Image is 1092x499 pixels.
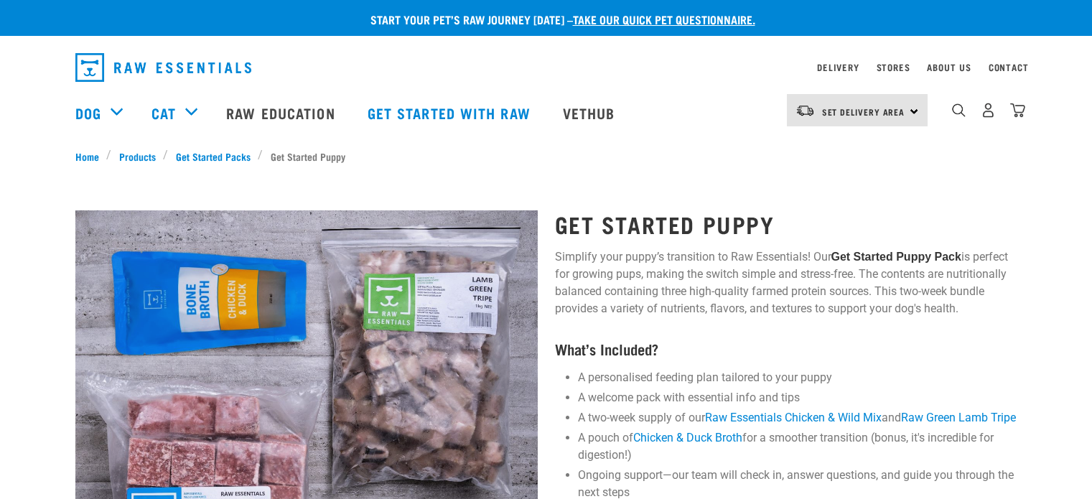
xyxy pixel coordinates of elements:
[1010,103,1025,118] img: home-icon@2x.png
[353,84,549,141] a: Get started with Raw
[555,345,658,353] strong: What’s Included?
[75,149,107,164] a: Home
[578,429,1017,464] li: A pouch of for a smoother transition (bonus, it's incredible for digestion!)
[633,431,742,444] a: Chicken & Duck Broth
[111,149,163,164] a: Products
[795,104,815,117] img: van-moving.png
[578,369,1017,386] li: A personalised feeding plan tailored to your puppy
[817,65,859,70] a: Delivery
[75,53,251,82] img: Raw Essentials Logo
[75,149,1017,164] nav: breadcrumbs
[981,103,996,118] img: user.png
[168,149,258,164] a: Get Started Packs
[578,389,1017,406] li: A welcome pack with essential info and tips
[822,109,905,114] span: Set Delivery Area
[705,411,882,424] a: Raw Essentials Chicken & Wild Mix
[573,16,755,22] a: take our quick pet questionnaire.
[927,65,971,70] a: About Us
[989,65,1029,70] a: Contact
[578,409,1017,426] li: A two-week supply of our and
[151,102,176,123] a: Cat
[75,102,101,123] a: Dog
[549,84,633,141] a: Vethub
[212,84,353,141] a: Raw Education
[877,65,910,70] a: Stores
[64,47,1029,88] nav: dropdown navigation
[555,211,1017,237] h1: Get Started Puppy
[831,251,961,263] strong: Get Started Puppy Pack
[555,248,1017,317] p: Simplify your puppy’s transition to Raw Essentials! Our is perfect for growing pups, making the s...
[952,103,966,117] img: home-icon-1@2x.png
[901,411,1016,424] a: Raw Green Lamb Tripe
